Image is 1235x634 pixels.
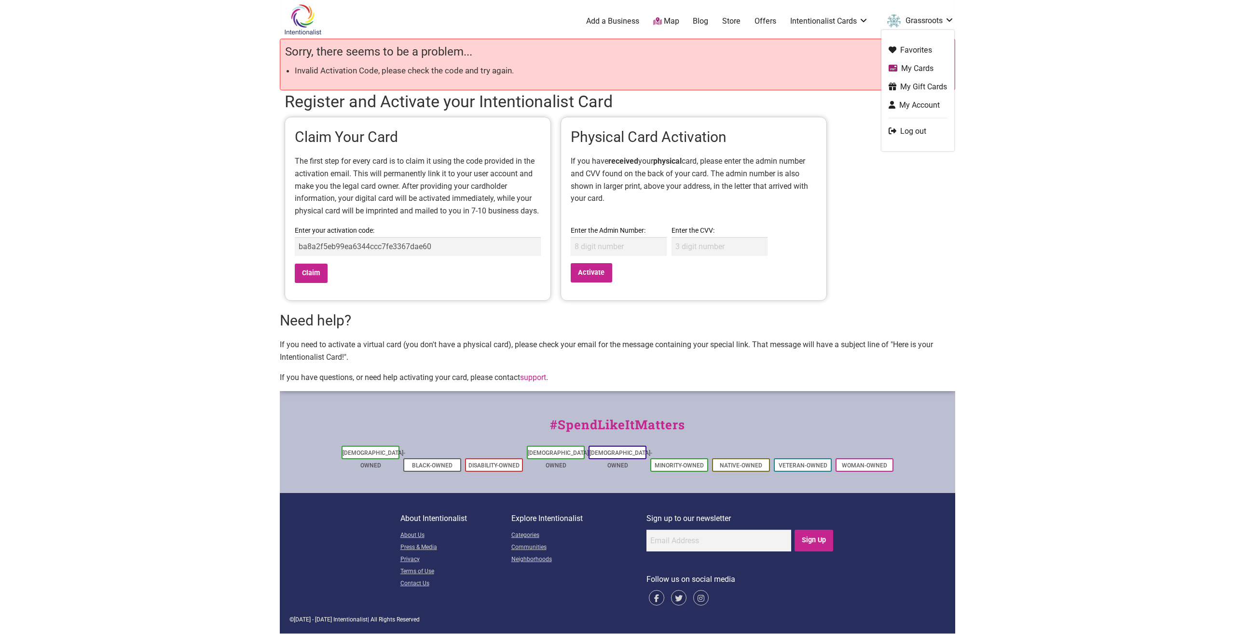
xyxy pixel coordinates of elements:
div: © | All Rights Reserved [289,615,946,624]
a: [DEMOGRAPHIC_DATA]-Owned [528,450,590,469]
a: Intentionalist Cards [790,16,868,27]
span: Intentionalist [333,616,368,623]
a: Woman-Owned [842,462,887,469]
a: About Us [400,530,511,542]
a: Disability-Owned [468,462,520,469]
input: Email Address [646,530,791,551]
p: If you need to activate a virtual card (you don't have a physical card), please check your email ... [280,338,955,363]
input: Sign Up [795,530,834,551]
h1: Register and Activate your Intentionalist Card [285,90,950,113]
span: [DATE] - [DATE] [294,616,332,623]
input: 32 characters of letters and numbers [295,237,541,256]
h2: Claim Your Card [295,127,541,147]
h2: Need help? [280,310,955,331]
a: My Gift Cards [889,81,947,92]
a: Terms of Use [400,566,511,578]
p: The first step for every card is to claim it using the code provided in the activation email. Thi... [295,155,541,217]
input: Claim [295,264,328,283]
a: [DEMOGRAPHIC_DATA]-Owned [590,450,652,469]
h2: Physical Card Activation [571,127,817,147]
a: Black-Owned [412,462,453,469]
a: My Cards [889,63,947,74]
a: Add a Business [586,16,639,27]
a: Minority-Owned [655,462,704,469]
input: 3 digit number [672,237,768,256]
p: Sign up to our newsletter [646,512,835,525]
a: Neighborhoods [511,554,646,566]
a: Press & Media [400,542,511,554]
p: Follow us on social media [646,573,835,586]
a: Grassroots [882,13,954,30]
b: physical [653,156,682,166]
div: #SpendLikeItMatters [280,415,955,444]
a: Communities [511,542,646,554]
a: Map [653,16,679,27]
a: [DEMOGRAPHIC_DATA]-Owned [343,450,405,469]
label: Enter your activation code: [295,225,541,237]
li: Invalid Activation Code, please check the code and try again. [295,64,950,77]
a: Privacy [400,554,511,566]
p: If you have your card, please enter the admin number and CVV found on the back of your card. The ... [571,155,817,217]
a: Log out [889,126,947,137]
a: Veteran-Owned [779,462,827,469]
p: If you have questions, or need help activating your card, please contact . [280,371,955,384]
h4: Sorry, there seems to be a problem... [285,44,950,60]
b: received [608,156,638,166]
input: 8 digit number [571,237,667,256]
a: Categories [511,530,646,542]
input: Activate [571,263,612,283]
label: Enter the CVV: [672,225,768,237]
a: Blog [693,16,708,27]
p: Explore Intentionalist [511,512,646,525]
label: Enter the Admin Number: [571,225,667,237]
a: support [520,373,546,382]
a: Offers [755,16,776,27]
img: Intentionalist [280,4,326,35]
a: Native-Owned [720,462,762,469]
p: About Intentionalist [400,512,511,525]
a: Favorites [889,44,947,56]
a: Contact Us [400,578,511,590]
a: Store [722,16,741,27]
a: My Account [889,99,947,111]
